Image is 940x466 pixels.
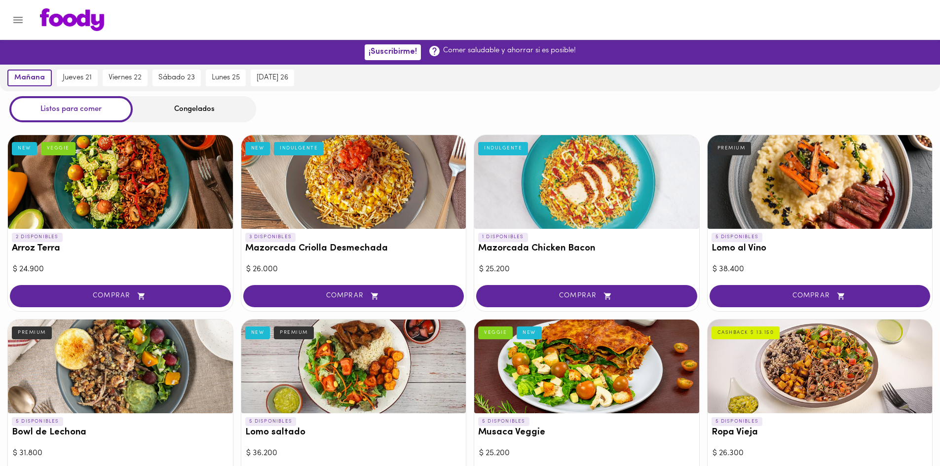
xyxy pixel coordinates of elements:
[256,292,452,300] span: COMPRAR
[10,285,231,307] button: COMPRAR
[712,142,752,155] div: PREMIUM
[712,428,929,438] h3: Ropa Vieja
[478,244,695,254] h3: Mazorcada Chicken Bacon
[708,135,933,229] div: Lomo al Vino
[7,70,52,86] button: mañana
[722,292,918,300] span: COMPRAR
[245,142,270,155] div: NEW
[478,233,528,242] p: 1 DISPONIBLES
[479,264,694,275] div: $ 25.200
[274,326,314,339] div: PREMIUM
[245,244,462,254] h3: Mazorcada Criolla Desmechada
[476,285,697,307] button: COMPRAR
[158,73,195,82] span: sábado 23
[479,448,694,459] div: $ 25.200
[883,409,930,456] iframe: Messagebird Livechat Widget
[206,70,246,86] button: lunes 25
[246,264,461,275] div: $ 26.000
[478,326,513,339] div: VEGGIE
[713,264,928,275] div: $ 38.400
[241,135,466,229] div: Mazorcada Criolla Desmechada
[243,285,464,307] button: COMPRAR
[245,417,297,426] p: 5 DISPONIBLES
[109,73,142,82] span: viernes 22
[245,233,296,242] p: 3 DISPONIBLES
[708,320,933,413] div: Ropa Vieja
[12,428,229,438] h3: Bowl de Lechona
[103,70,148,86] button: viernes 22
[713,448,928,459] div: $ 26.300
[241,320,466,413] div: Lomo saltado
[133,96,256,122] div: Congelados
[712,417,763,426] p: 5 DISPONIBLES
[257,73,288,82] span: [DATE] 26
[478,428,695,438] h3: Musaca Veggie
[274,142,324,155] div: INDULGENTE
[13,264,228,275] div: $ 24.900
[474,320,699,413] div: Musaca Veggie
[517,326,542,339] div: NEW
[12,417,63,426] p: 5 DISPONIBLES
[710,285,931,307] button: COMPRAR
[443,45,576,56] p: Comer saludable y ahorrar si es posible!
[12,233,63,242] p: 2 DISPONIBLES
[63,73,92,82] span: jueves 21
[478,417,529,426] p: 5 DISPONIBLES
[6,8,30,32] button: Menu
[365,44,421,60] button: ¡Suscribirme!
[12,244,229,254] h3: Arroz Terra
[152,70,201,86] button: sábado 23
[8,135,233,229] div: Arroz Terra
[12,326,52,339] div: PREMIUM
[245,428,462,438] h3: Lomo saltado
[478,142,528,155] div: INDULGENTE
[474,135,699,229] div: Mazorcada Chicken Bacon
[712,326,780,339] div: CASHBACK $ 13.150
[712,244,929,254] h3: Lomo al Vino
[212,73,240,82] span: lunes 25
[369,47,417,57] span: ¡Suscribirme!
[57,70,98,86] button: jueves 21
[40,8,104,31] img: logo.png
[41,142,75,155] div: VEGGIE
[712,233,763,242] p: 5 DISPONIBLES
[9,96,133,122] div: Listos para comer
[245,326,270,339] div: NEW
[12,142,37,155] div: NEW
[13,448,228,459] div: $ 31.800
[246,448,461,459] div: $ 36.200
[489,292,685,300] span: COMPRAR
[251,70,294,86] button: [DATE] 26
[22,292,219,300] span: COMPRAR
[8,320,233,413] div: Bowl de Lechona
[14,73,45,82] span: mañana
